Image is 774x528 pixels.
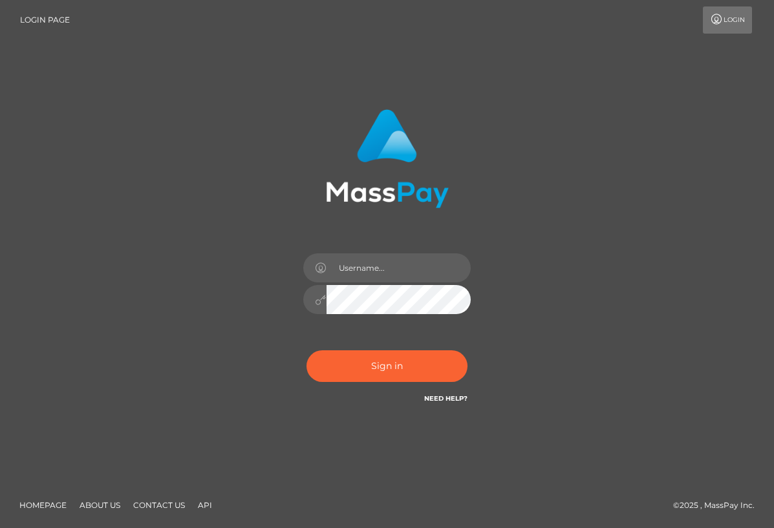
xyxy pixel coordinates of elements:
img: MassPay Login [326,109,449,208]
a: API [193,495,217,515]
a: Login Page [20,6,70,34]
div: © 2025 , MassPay Inc. [673,498,764,512]
a: About Us [74,495,125,515]
a: Contact Us [128,495,190,515]
input: Username... [327,253,471,282]
button: Sign in [306,350,468,382]
a: Login [703,6,752,34]
a: Homepage [14,495,72,515]
a: Need Help? [424,394,468,403]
